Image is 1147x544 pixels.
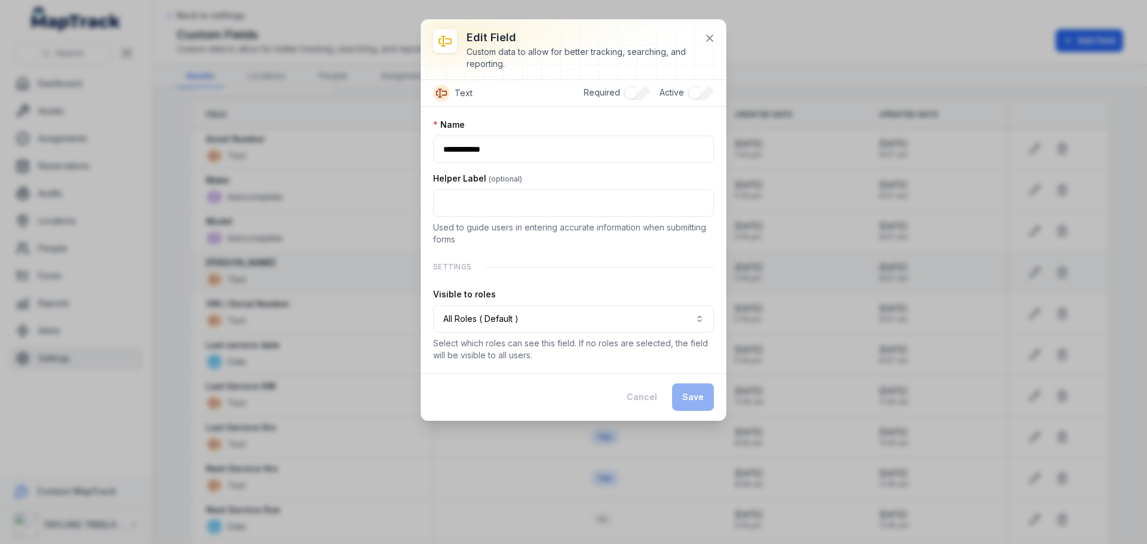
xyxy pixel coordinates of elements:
h3: Edit field [467,29,695,46]
span: Required [584,87,620,97]
label: Name [433,119,465,131]
p: Used to guide users in entering accurate information when submitting forms [433,222,714,245]
label: Helper Label [433,173,522,185]
input: :rcv:-form-item-label [433,136,714,163]
button: All Roles ( Default ) [433,305,714,333]
span: Text [455,87,473,99]
p: Select which roles can see this field. If no roles are selected, the field will be visible to all... [433,337,714,361]
div: Custom data to allow for better tracking, searching, and reporting. [467,46,695,70]
div: Settings [433,255,714,279]
input: :rd0:-form-item-label [433,189,714,217]
label: Visible to roles [433,288,496,300]
span: Active [660,87,684,97]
